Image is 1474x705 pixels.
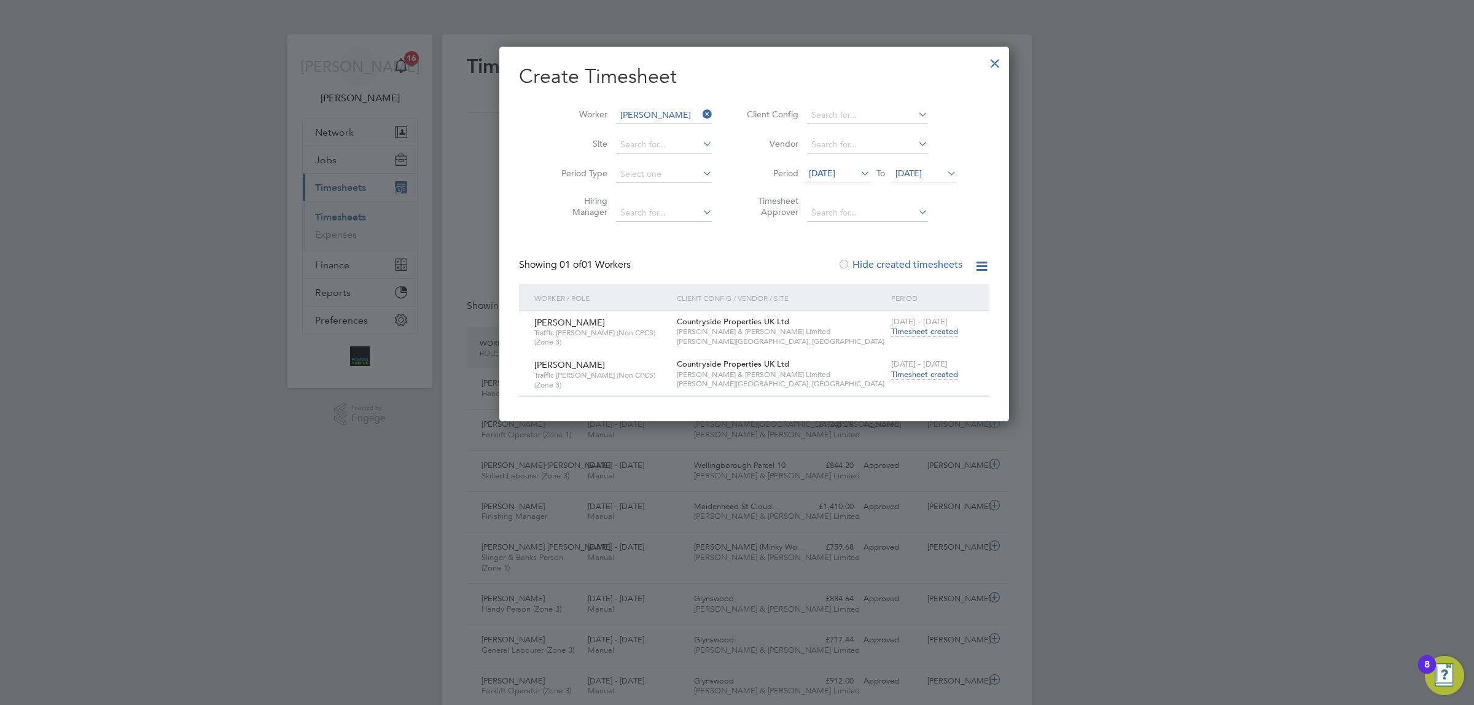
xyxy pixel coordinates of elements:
label: Hiring Manager [552,195,607,217]
label: Period [743,168,798,179]
input: Select one [616,166,712,183]
div: 8 [1424,664,1430,680]
span: [PERSON_NAME] & [PERSON_NAME] Limited [677,327,884,337]
span: Traffic [PERSON_NAME] (Non CPCS) (Zone 3) [534,370,668,389]
span: [DATE] [895,168,922,179]
span: [DATE] [809,168,835,179]
label: Hide created timesheets [838,259,962,271]
span: Timesheet created [891,369,958,380]
h2: Create Timesheet [519,64,989,90]
label: Client Config [743,109,798,120]
input: Search for... [807,107,928,124]
input: Search for... [807,136,928,154]
div: Showing [519,259,633,271]
label: Site [552,138,607,149]
span: Timesheet created [891,326,958,337]
div: Worker / Role [531,284,674,312]
span: [DATE] - [DATE] [891,359,948,369]
span: [PERSON_NAME] [534,317,605,328]
label: Period Type [552,168,607,179]
div: Client Config / Vendor / Site [674,284,887,312]
span: [PERSON_NAME][GEOGRAPHIC_DATA], [GEOGRAPHIC_DATA] [677,379,884,389]
button: Open Resource Center, 8 new notifications [1425,656,1464,695]
span: [DATE] - [DATE] [891,316,948,327]
label: Worker [552,109,607,120]
span: Countryside Properties UK Ltd [677,359,789,369]
span: 01 of [560,259,582,271]
span: 01 Workers [560,259,631,271]
span: Countryside Properties UK Ltd [677,316,789,327]
input: Search for... [807,204,928,222]
span: [PERSON_NAME][GEOGRAPHIC_DATA], [GEOGRAPHIC_DATA] [677,337,884,346]
div: Period [888,284,977,312]
input: Search for... [616,204,712,222]
label: Timesheet Approver [743,195,798,217]
span: Traffic [PERSON_NAME] (Non CPCS) (Zone 3) [534,328,668,347]
span: [PERSON_NAME] & [PERSON_NAME] Limited [677,370,884,380]
input: Search for... [616,136,712,154]
span: [PERSON_NAME] [534,359,605,370]
input: Search for... [616,107,712,124]
label: Vendor [743,138,798,149]
span: To [873,165,889,181]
